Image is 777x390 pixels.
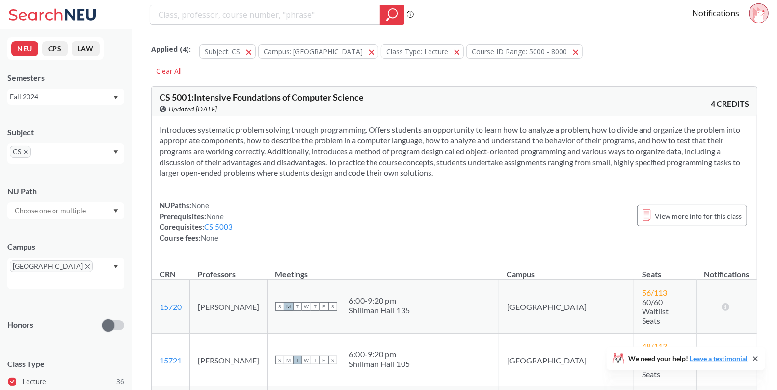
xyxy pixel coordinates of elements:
[349,349,410,359] div: 6:00 - 9:20 pm
[201,233,218,242] span: None
[160,200,233,243] div: NUPaths: Prerequisites: Corequisites: Course fees:
[311,356,320,364] span: T
[10,205,92,217] input: Choose one or multiple
[349,296,410,306] div: 6:00 - 9:20 pm
[7,258,124,289] div: [GEOGRAPHIC_DATA]X to remove pillDropdown arrow
[275,356,284,364] span: S
[466,44,583,59] button: Course ID Range: 5000 - 8000
[190,259,268,280] th: Professors
[190,280,268,334] td: [PERSON_NAME]
[113,209,118,213] svg: Dropdown arrow
[275,302,284,311] span: S
[7,72,124,83] div: Semesters
[10,146,31,158] span: CSX to remove pill
[72,41,100,56] button: LAW
[284,302,293,311] span: M
[320,302,328,311] span: F
[160,269,176,279] div: CRN
[293,356,302,364] span: T
[380,5,404,25] div: magnifying glass
[349,306,410,315] div: Shillman Hall 135
[268,259,499,280] th: Meetings
[264,47,363,56] span: Campus: [GEOGRAPHIC_DATA]
[7,319,33,331] p: Honors
[169,104,217,114] span: Updated [DATE]
[199,44,256,59] button: Subject: CS
[10,260,93,272] span: [GEOGRAPHIC_DATA]X to remove pill
[628,355,748,362] span: We need your help!
[690,354,748,362] a: Leave a testimonial
[8,375,124,388] label: Lecture
[258,44,378,59] button: Campus: [GEOGRAPHIC_DATA]
[634,259,697,280] th: Seats
[7,202,124,219] div: Dropdown arrow
[642,341,667,351] span: 48 / 113
[711,98,749,109] span: 4 CREDITS
[499,280,634,334] td: [GEOGRAPHIC_DATA]
[381,44,464,59] button: Class Type: Lecture
[160,124,749,178] section: Introduces systematic problem solving through programming. Offers students an opportunity to lear...
[113,96,118,100] svg: Dropdown arrow
[7,359,124,369] span: Class Type
[191,201,209,210] span: None
[311,302,320,311] span: T
[113,150,118,154] svg: Dropdown arrow
[7,186,124,196] div: NU Path
[24,150,28,154] svg: X to remove pill
[160,356,182,365] a: 15721
[204,223,233,231] a: CS 5003
[302,356,311,364] span: W
[151,64,187,79] div: Clear All
[7,127,124,138] div: Subject
[113,265,118,269] svg: Dropdown arrow
[472,47,567,56] span: Course ID Range: 5000 - 8000
[116,376,124,387] span: 36
[284,356,293,364] span: M
[10,91,112,102] div: Fall 2024
[499,259,634,280] th: Campus
[302,302,311,311] span: W
[328,302,337,311] span: S
[697,259,757,280] th: Notifications
[349,359,410,369] div: Shillman Hall 105
[190,334,268,387] td: [PERSON_NAME]
[151,44,191,55] span: Applied ( 4 ):
[692,8,739,19] a: Notifications
[7,143,124,164] div: CSX to remove pillDropdown arrow
[7,241,124,252] div: Campus
[7,89,124,105] div: Fall 2024Dropdown arrow
[499,334,634,387] td: [GEOGRAPHIC_DATA]
[386,8,398,22] svg: magnifying glass
[85,264,90,269] svg: X to remove pill
[205,47,240,56] span: Subject: CS
[320,356,328,364] span: F
[642,288,667,297] span: 56 / 113
[293,302,302,311] span: T
[42,41,68,56] button: CPS
[386,47,448,56] span: Class Type: Lecture
[158,6,373,23] input: Class, professor, course number, "phrase"
[328,356,337,364] span: S
[160,302,182,311] a: 15720
[160,92,364,103] span: CS 5001 : Intensive Foundations of Computer Science
[655,210,742,222] span: View more info for this class
[11,41,38,56] button: NEU
[642,297,669,325] span: 60/60 Waitlist Seats
[206,212,224,221] span: None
